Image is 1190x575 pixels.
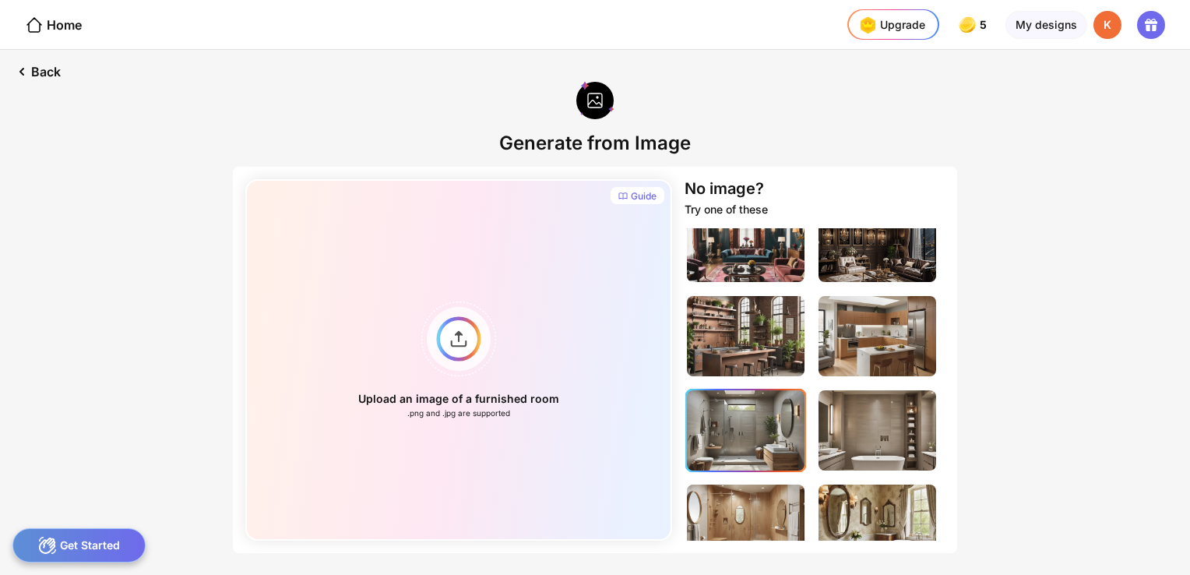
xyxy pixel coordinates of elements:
[685,179,764,198] div: No image?
[687,485,804,565] img: bathroomImage3.jpg
[687,202,804,282] img: livingRoomImage3.jpg
[819,296,936,376] img: kitchenImage2.jpg
[687,296,804,376] img: kitchenImage1.jpg
[819,390,936,471] img: bathroomImage2.jpg
[855,12,880,37] img: upgrade-nav-btn-icon.gif
[499,132,691,154] div: Generate from Image
[819,202,936,282] img: livingRoomImage4.jpg
[819,485,936,565] img: bathroomImage4.jpg
[631,190,657,203] div: Guide
[1005,11,1087,39] div: My designs
[25,16,82,34] div: Home
[687,390,804,471] img: bathroomImage1.jpg
[855,12,925,37] div: Upgrade
[1093,11,1121,39] div: K
[12,528,146,563] div: Get Started
[980,19,990,31] span: 5
[685,203,768,216] div: Try one of these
